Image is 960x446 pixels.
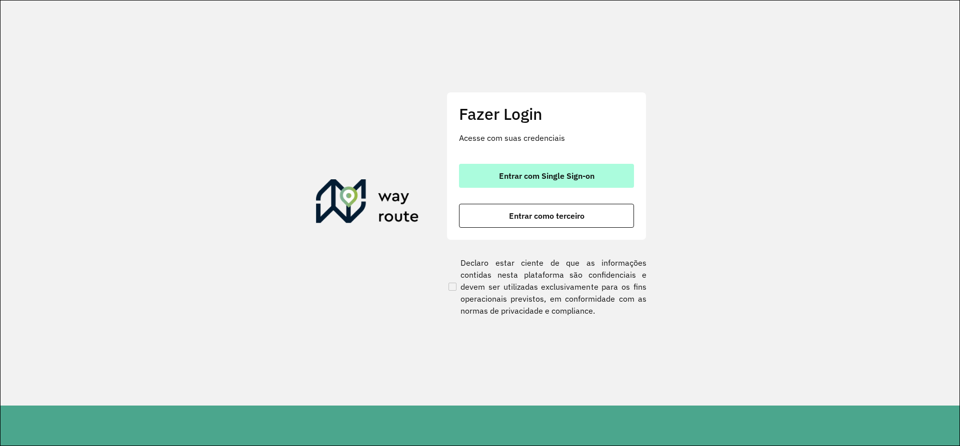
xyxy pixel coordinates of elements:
button: button [459,164,634,188]
h2: Fazer Login [459,104,634,123]
img: Roteirizador AmbevTech [316,179,419,227]
button: button [459,204,634,228]
span: Entrar com Single Sign-on [499,172,594,180]
span: Entrar como terceiro [509,212,584,220]
p: Acesse com suas credenciais [459,132,634,144]
label: Declaro estar ciente de que as informações contidas nesta plataforma são confidenciais e devem se... [446,257,646,317]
